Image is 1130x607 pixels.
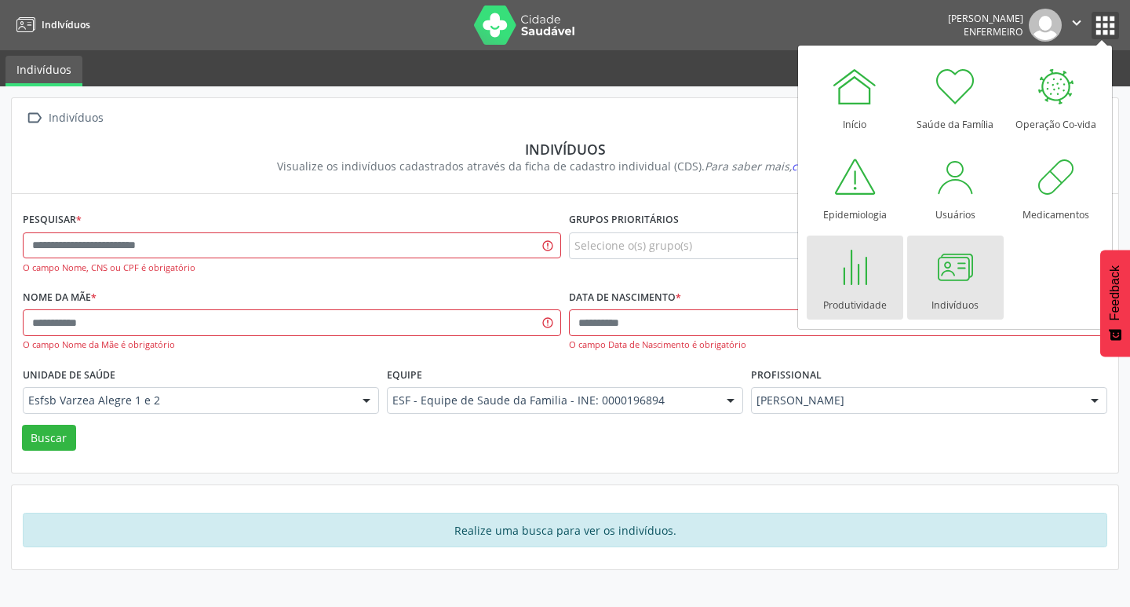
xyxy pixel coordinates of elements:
a: Epidemiologia [807,145,903,229]
div: Realize uma busca para ver os indivíduos. [23,513,1107,547]
i:  [23,107,46,130]
label: Unidade de saúde [23,363,115,387]
div: Visualize os indivíduos cadastrados através da ficha de cadastro individual (CDS). [34,158,1096,174]
span: Selecione o(s) grupo(s) [574,237,692,254]
button: Buscar [22,425,76,452]
button: apps [1092,12,1119,39]
a: Início [807,55,903,139]
button: Feedback - Mostrar pesquisa [1100,250,1130,357]
div: O campo Nome, CNS ou CPF é obrigatório [23,261,561,275]
span: [PERSON_NAME] [756,393,1075,408]
label: Pesquisar [23,208,82,232]
button:  [1062,9,1092,42]
span: Feedback [1108,265,1122,320]
i: Para saber mais, [705,159,854,174]
span: clique aqui! [792,159,854,174]
div: [PERSON_NAME] [948,12,1023,25]
a: Medicamentos [1008,145,1104,229]
a: Usuários [907,145,1004,229]
label: Grupos prioritários [569,208,679,232]
div: O campo Data de Nascimento é obrigatório [569,338,1107,352]
span: Enfermeiro [964,25,1023,38]
a: Indivíduos [907,236,1004,320]
a: Produtividade [807,236,903,320]
a: Indivíduos [11,12,90,38]
label: Equipe [387,363,422,387]
a:  Indivíduos [23,107,106,130]
label: Profissional [751,363,822,387]
img: img [1029,9,1062,42]
label: Nome da mãe [23,286,97,310]
span: Indivíduos [42,18,90,31]
i:  [1068,14,1085,31]
div: Indivíduos [34,141,1096,158]
div: O campo Nome da Mãe é obrigatório [23,338,561,352]
a: Operação Co-vida [1008,55,1104,139]
label: Data de nascimento [569,286,681,310]
span: ESF - Equipe de Saude da Familia - INE: 0000196894 [392,393,711,408]
a: Indivíduos [5,56,82,86]
div: Indivíduos [46,107,106,130]
span: Esfsb Varzea Alegre 1 e 2 [28,393,347,408]
a: Saúde da Família [907,55,1004,139]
